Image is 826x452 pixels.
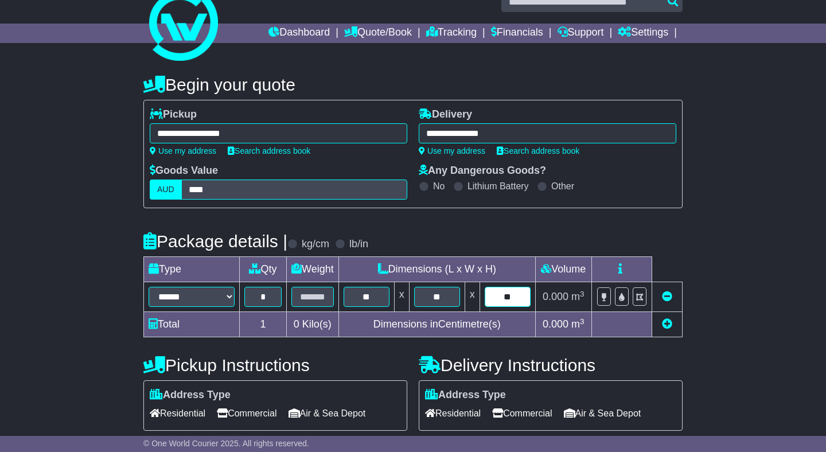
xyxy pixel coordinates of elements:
[144,257,240,282] td: Type
[394,282,409,312] td: x
[497,146,579,155] a: Search address book
[143,232,287,251] h4: Package details |
[344,24,412,43] a: Quote/Book
[558,24,604,43] a: Support
[287,257,339,282] td: Weight
[419,356,683,375] h4: Delivery Instructions
[150,108,197,121] label: Pickup
[662,291,672,302] a: Remove this item
[287,312,339,337] td: Kilo(s)
[419,165,546,177] label: Any Dangerous Goods?
[349,238,368,251] label: lb/in
[338,312,535,337] td: Dimensions in Centimetre(s)
[240,312,287,337] td: 1
[338,257,535,282] td: Dimensions (L x W x H)
[492,404,552,422] span: Commercial
[425,404,481,422] span: Residential
[571,291,585,302] span: m
[143,75,683,94] h4: Begin your quote
[543,291,568,302] span: 0.000
[302,238,329,251] label: kg/cm
[143,439,309,448] span: © One World Courier 2025. All rights reserved.
[551,181,574,192] label: Other
[150,146,216,155] a: Use my address
[491,24,543,43] a: Financials
[419,146,485,155] a: Use my address
[143,356,407,375] h4: Pickup Instructions
[580,290,585,298] sup: 3
[564,404,641,422] span: Air & Sea Depot
[268,24,330,43] a: Dashboard
[419,108,472,121] label: Delivery
[217,404,276,422] span: Commercial
[618,24,668,43] a: Settings
[144,312,240,337] td: Total
[535,257,591,282] td: Volume
[294,318,299,330] span: 0
[433,181,445,192] label: No
[150,389,231,402] label: Address Type
[150,180,182,200] label: AUD
[571,318,585,330] span: m
[150,404,205,422] span: Residential
[543,318,568,330] span: 0.000
[228,146,310,155] a: Search address book
[150,165,218,177] label: Goods Value
[426,24,477,43] a: Tracking
[465,282,480,312] td: x
[425,389,506,402] label: Address Type
[240,257,287,282] td: Qty
[662,318,672,330] a: Add new item
[467,181,529,192] label: Lithium Battery
[580,317,585,326] sup: 3
[289,404,366,422] span: Air & Sea Depot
